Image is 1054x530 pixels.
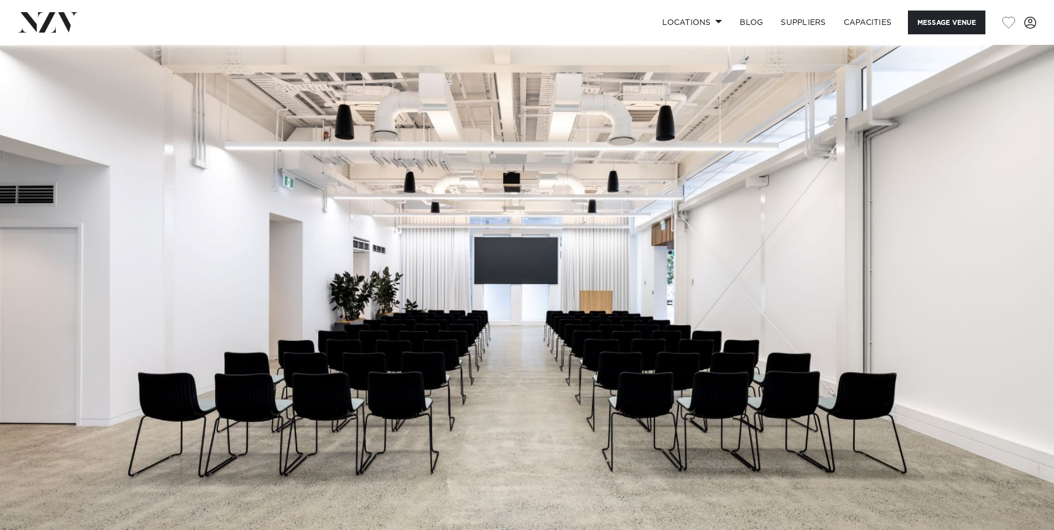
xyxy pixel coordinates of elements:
a: SUPPLIERS [772,11,834,34]
button: Message Venue [908,11,985,34]
img: nzv-logo.png [18,12,78,32]
a: Capacities [835,11,901,34]
a: BLOG [731,11,772,34]
a: Locations [653,11,731,34]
